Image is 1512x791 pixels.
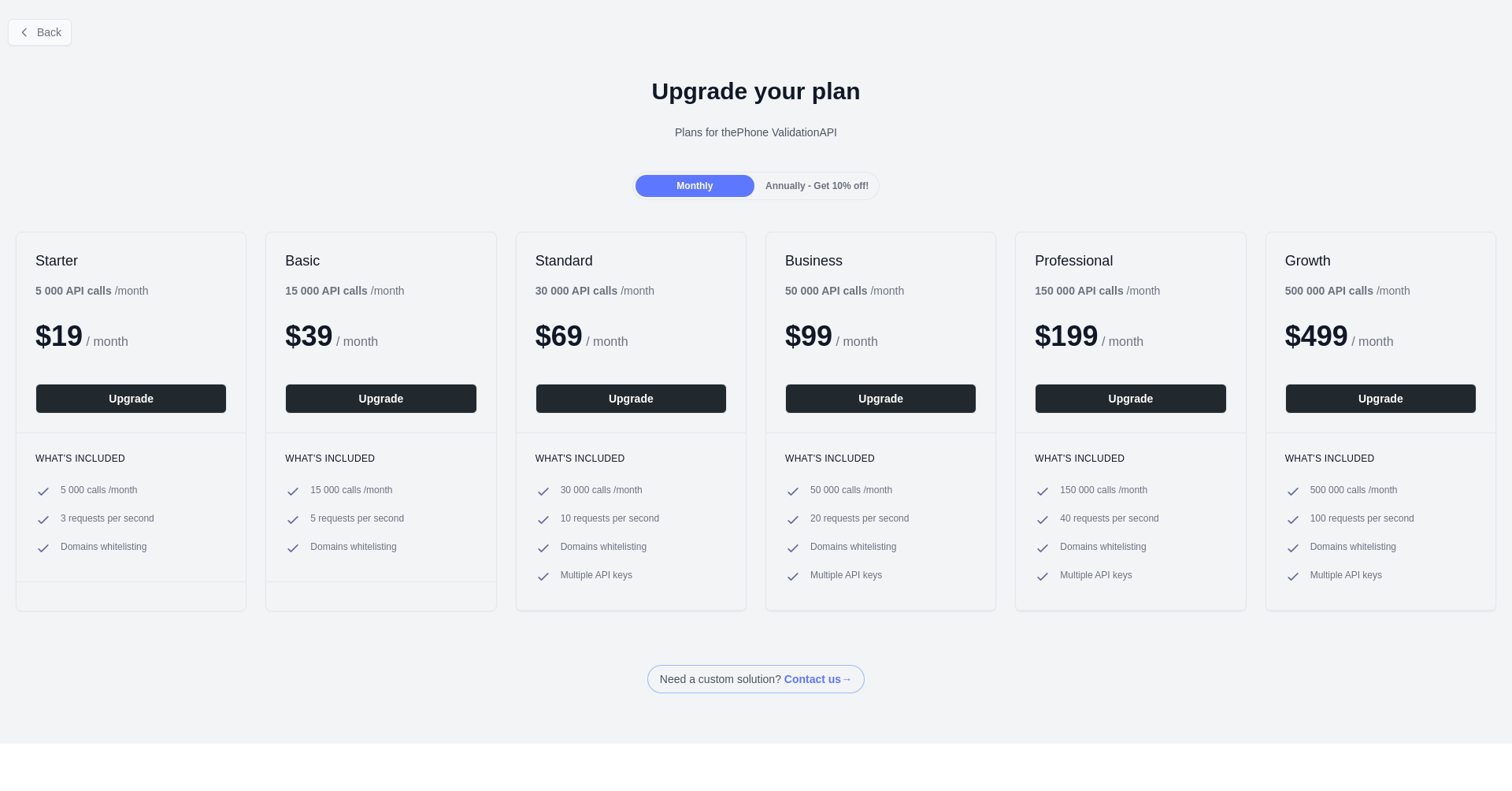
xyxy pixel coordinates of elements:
[1035,251,1226,270] h2: Professional
[1035,320,1098,352] span: $ 199
[1035,284,1123,297] b: 150 000 API calls
[785,251,976,270] h2: Business
[535,251,727,270] h2: Standard
[785,284,868,297] b: 50 000 API calls
[1035,283,1160,299] div: / month
[535,284,618,297] b: 30 000 API calls
[785,283,904,299] div: / month
[785,320,832,352] span: $ 99
[535,283,654,299] div: / month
